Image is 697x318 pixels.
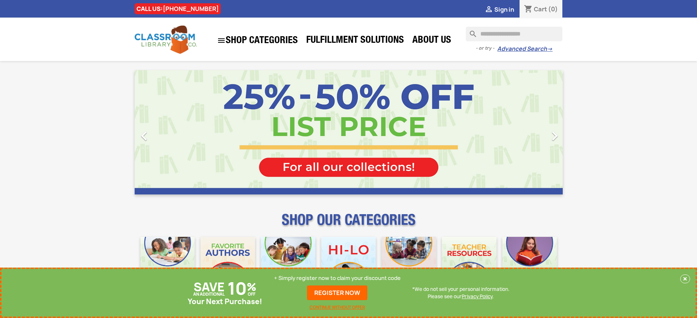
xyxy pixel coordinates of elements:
i:  [135,127,153,145]
img: CLC_Phonics_And_Decodables_Mobile.jpg [261,237,315,291]
a: About Us [409,34,455,48]
img: CLC_Dyslexia_Mobile.jpg [502,237,557,291]
a: SHOP CATEGORIES [213,33,301,49]
img: CLC_Favorite_Authors_Mobile.jpg [201,237,255,291]
a: Next [498,70,563,194]
span: Sign in [494,5,514,14]
div: CALL US: [135,3,221,14]
p: SHOP OUR CATEGORIES [135,218,563,231]
img: CLC_Bulk_Mobile.jpg [140,237,195,291]
img: CLC_Fiction_Nonfiction_Mobile.jpg [382,237,436,291]
img: CLC_Teacher_Resources_Mobile.jpg [442,237,496,291]
a: [PHONE_NUMBER] [163,5,219,13]
a: Previous [135,70,199,194]
span: Cart [534,5,547,13]
img: Classroom Library Company [135,26,197,54]
i: search [466,27,475,35]
span: (0) [548,5,558,13]
i:  [217,36,226,45]
img: CLC_HiLo_Mobile.jpg [321,237,376,291]
input: Search [466,27,562,41]
span: → [547,45,552,53]
i: shopping_cart [524,5,533,14]
a: Fulfillment Solutions [303,34,408,48]
i:  [546,127,564,145]
a:  Sign in [484,5,514,14]
a: Advanced Search→ [497,45,552,53]
ul: Carousel container [135,70,563,194]
span: - or try - [476,45,497,52]
i:  [484,5,493,14]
